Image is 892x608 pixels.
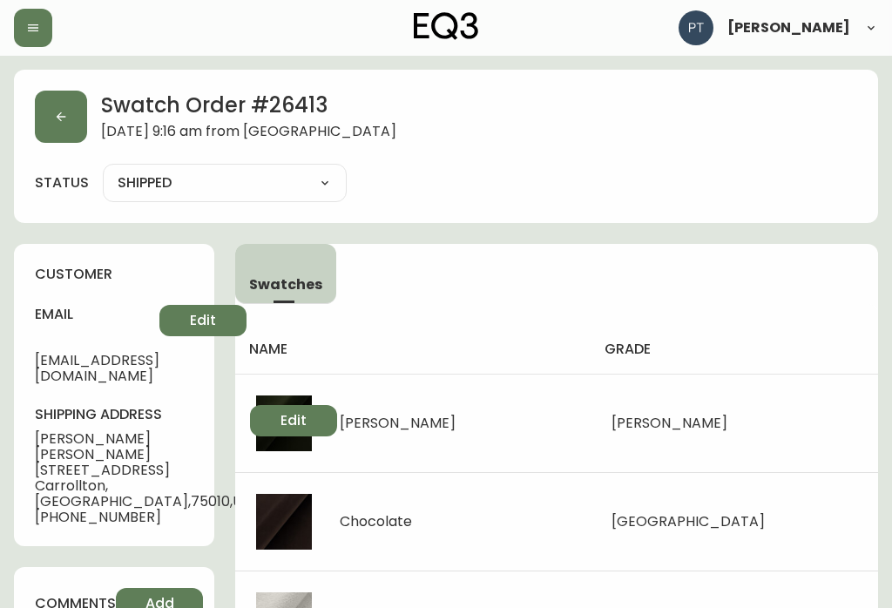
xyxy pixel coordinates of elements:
[256,395,312,451] img: fee8a3a7-2764-49e5-8929-95956e1a34ac.jpg-thumb.jpg
[256,494,312,550] img: 9e0b5970-d1be-4436-bb05-ce92f1e65abf.jpg-thumb.jpg
[340,514,412,530] div: Chocolate
[35,353,159,384] span: [EMAIL_ADDRESS][DOMAIN_NAME]
[35,173,89,193] label: status
[414,12,478,40] img: logo
[727,21,850,35] span: [PERSON_NAME]
[679,10,713,45] img: 986dcd8e1aab7847125929f325458823
[612,413,727,433] span: [PERSON_NAME]
[249,275,322,294] span: Swatches
[35,405,250,424] h4: shipping address
[35,463,250,478] span: [STREET_ADDRESS]
[101,91,396,124] h2: Swatch Order # 26413
[159,305,247,336] button: Edit
[35,305,159,324] h4: email
[280,411,307,430] span: Edit
[35,265,193,284] h4: customer
[340,415,455,431] div: [PERSON_NAME]
[249,340,577,359] h4: name
[612,511,765,531] span: [GEOGRAPHIC_DATA]
[101,124,396,143] span: [DATE] 9:16 am from [GEOGRAPHIC_DATA]
[250,405,337,436] button: Edit
[35,510,250,525] span: [PHONE_NUMBER]
[35,478,250,510] span: Carrollton , [GEOGRAPHIC_DATA] , 75010 , US
[35,431,250,463] span: [PERSON_NAME] [PERSON_NAME]
[605,340,864,359] h4: grade
[190,311,216,330] span: Edit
